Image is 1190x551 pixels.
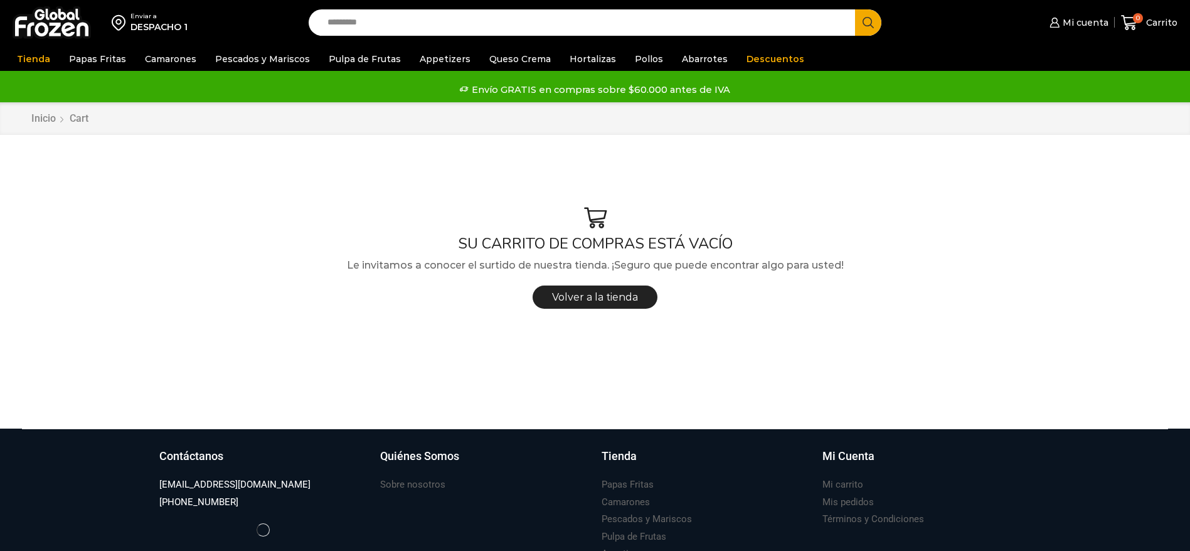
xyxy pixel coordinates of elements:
[209,47,316,71] a: Pescados y Mariscos
[1046,10,1108,35] a: Mi cuenta
[380,448,459,464] h3: Quiénes Somos
[822,511,924,528] a: Términos y Condiciones
[159,476,311,493] a: [EMAIL_ADDRESS][DOMAIN_NAME]
[602,448,637,464] h3: Tienda
[1060,16,1108,29] span: Mi cuenta
[855,9,881,36] button: Search button
[602,448,810,477] a: Tienda
[22,257,1168,274] p: Le invitamos a conocer el surtido de nuestra tienda. ¡Seguro que puede encontrar algo para usted!
[822,496,874,509] h3: Mis pedidos
[1133,13,1143,23] span: 0
[11,47,56,71] a: Tienda
[22,235,1168,253] h1: SU CARRITO DE COMPRAS ESTÁ VACÍO
[380,478,445,491] h3: Sobre nosotros
[822,478,863,491] h3: Mi carrito
[380,476,445,493] a: Sobre nosotros
[1143,16,1177,29] span: Carrito
[602,513,692,526] h3: Pescados y Mariscos
[159,448,223,464] h3: Contáctanos
[70,112,88,124] span: Cart
[822,494,874,511] a: Mis pedidos
[676,47,734,71] a: Abarrotes
[563,47,622,71] a: Hortalizas
[159,478,311,491] h3: [EMAIL_ADDRESS][DOMAIN_NAME]
[112,12,130,33] img: address-field-icon.svg
[380,448,589,477] a: Quiénes Somos
[602,476,654,493] a: Papas Fritas
[159,494,238,511] a: [PHONE_NUMBER]
[629,47,669,71] a: Pollos
[602,528,666,545] a: Pulpa de Frutas
[159,496,238,509] h3: [PHONE_NUMBER]
[822,448,1031,477] a: Mi Cuenta
[740,47,810,71] a: Descuentos
[552,291,638,303] span: Volver a la tienda
[602,511,692,528] a: Pescados y Mariscos
[413,47,477,71] a: Appetizers
[1121,8,1177,38] a: 0 Carrito
[63,47,132,71] a: Papas Fritas
[822,448,874,464] h3: Mi Cuenta
[602,530,666,543] h3: Pulpa de Frutas
[822,476,863,493] a: Mi carrito
[130,12,188,21] div: Enviar a
[602,496,650,509] h3: Camarones
[31,112,56,126] a: Inicio
[159,448,368,477] a: Contáctanos
[602,494,650,511] a: Camarones
[602,478,654,491] h3: Papas Fritas
[139,47,203,71] a: Camarones
[322,47,407,71] a: Pulpa de Frutas
[483,47,557,71] a: Queso Crema
[822,513,924,526] h3: Términos y Condiciones
[533,286,657,309] a: Volver a la tienda
[130,21,188,33] div: DESPACHO 1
